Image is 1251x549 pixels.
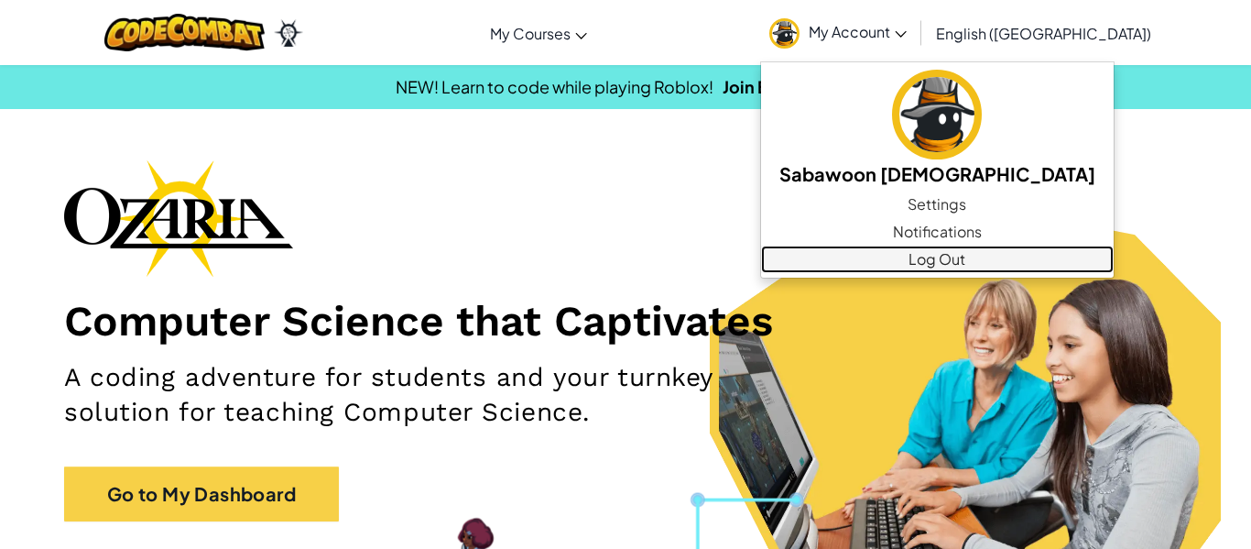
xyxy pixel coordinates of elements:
a: Go to My Dashboard [64,467,339,522]
h5: Sabawoon [DEMOGRAPHIC_DATA] [779,159,1095,188]
a: Sabawoon [DEMOGRAPHIC_DATA] [761,67,1114,191]
h1: Computer Science that Captivates [64,295,1187,346]
span: My Account [809,22,907,41]
span: English ([GEOGRAPHIC_DATA]) [936,24,1151,43]
a: Notifications [761,218,1114,246]
a: Log Out [761,246,1114,273]
img: Ozaria branding logo [64,159,293,277]
img: Ozaria [274,19,303,47]
a: English ([GEOGRAPHIC_DATA]) [927,8,1160,58]
a: Join Beta Waitlist [723,76,856,97]
span: My Courses [490,24,571,43]
h2: A coding adventure for students and your turnkey solution for teaching Computer Science. [64,360,816,430]
img: CodeCombat logo [104,14,265,51]
img: avatar [892,70,982,159]
span: NEW! Learn to code while playing Roblox! [396,76,713,97]
a: Settings [761,191,1114,218]
img: avatar [769,18,800,49]
a: My Courses [481,8,596,58]
span: Notifications [893,221,982,243]
a: My Account [760,4,916,61]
